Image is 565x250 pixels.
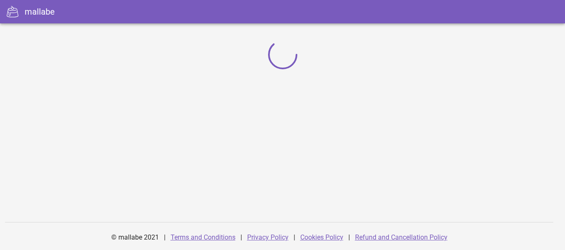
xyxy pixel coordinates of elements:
[164,227,166,247] div: |
[240,227,242,247] div: |
[106,227,164,247] div: © mallabe 2021
[348,227,350,247] div: |
[355,233,447,241] a: Refund and Cancellation Policy
[247,233,289,241] a: Privacy Policy
[300,233,343,241] a: Cookies Policy
[171,233,235,241] a: Terms and Conditions
[294,227,295,247] div: |
[25,5,55,18] div: mallabe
